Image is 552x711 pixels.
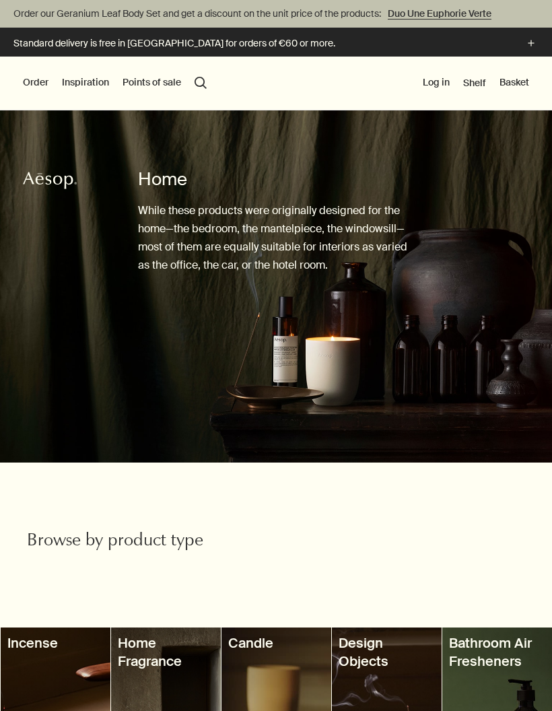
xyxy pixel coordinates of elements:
[228,634,273,652] font: Candle
[13,37,335,49] font: Standard delivery is free in [GEOGRAPHIC_DATA] for orders of €60 or more.
[62,76,109,90] button: Inspiration
[339,634,388,670] font: Design Objects
[499,76,529,90] button: Basket
[23,170,77,191] svg: Aesop
[423,76,450,90] button: Log in
[195,77,207,89] button: Start a search
[27,533,203,550] font: Browse by product type
[13,7,381,20] font: Order our Geranium Leaf Body Set and get a discount on the unit price of the products:
[13,36,539,51] button: Standard delivery is free in [GEOGRAPHIC_DATA] for orders of €60 or more.
[388,7,491,20] font: Duo Une Euphorie Verte
[423,57,529,110] nav: supplementary
[123,76,181,90] button: Points of sale
[23,57,207,110] nav: primary
[7,634,58,652] font: Incense
[449,634,532,670] font: Bathroom Air Fresheners
[20,167,80,197] a: Aesop
[23,76,48,90] button: Order
[385,6,494,21] a: Duo Une Euphorie Verte
[118,634,182,670] font: Home Fragrance
[463,77,486,89] a: Shelf
[138,203,410,273] font: While these products were originally designed for the home—the bedroom, the mantelpiece, the wind...
[138,168,187,191] font: Home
